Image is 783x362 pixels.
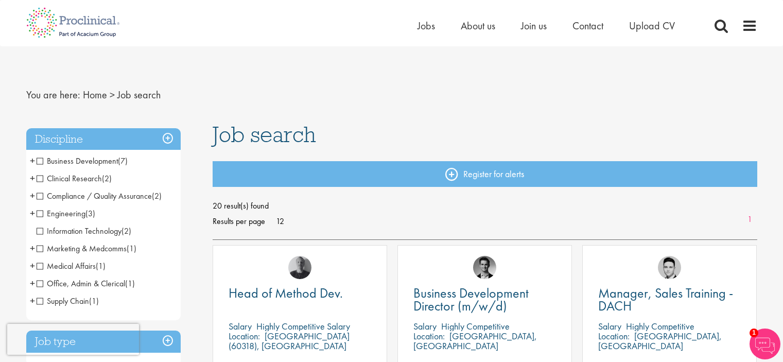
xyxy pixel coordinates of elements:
[229,284,343,302] span: Head of Method Dev.
[37,226,121,236] span: Information Technology
[413,330,537,352] p: [GEOGRAPHIC_DATA], [GEOGRAPHIC_DATA]
[413,330,445,342] span: Location:
[413,320,437,332] span: Salary
[658,256,681,279] img: Connor Lynes
[37,296,99,306] span: Supply Chain
[152,191,162,201] span: (2)
[37,296,89,306] span: Supply Chain
[37,278,135,289] span: Office, Admin & Clerical
[37,208,85,219] span: Engineering
[30,205,35,221] span: +
[441,320,510,332] p: Highly Competitive
[37,226,131,236] span: Information Technology
[272,216,288,227] a: 12
[121,226,131,236] span: (2)
[213,161,757,187] a: Register for alerts
[598,287,741,313] a: Manager, Sales Training - DACH
[213,214,265,229] span: Results per page
[413,284,529,315] span: Business Development Director (m/w/d)
[26,128,181,150] h3: Discipline
[742,214,757,226] a: 1
[572,19,603,32] a: Contact
[30,170,35,186] span: +
[256,320,350,332] p: Highly Competitive Salary
[229,320,252,332] span: Salary
[110,88,115,101] span: >
[213,198,757,214] span: 20 result(s) found
[37,261,96,271] span: Medical Affairs
[750,329,758,337] span: 1
[118,156,128,166] span: (7)
[629,19,675,32] a: Upload CV
[102,173,112,184] span: (2)
[37,208,95,219] span: Engineering
[37,243,136,254] span: Marketing & Medcomms
[417,19,435,32] a: Jobs
[37,173,102,184] span: Clinical Research
[30,153,35,168] span: +
[83,88,107,101] a: breadcrumb link
[229,330,260,342] span: Location:
[117,88,161,101] span: Job search
[229,330,350,352] p: [GEOGRAPHIC_DATA] (60318), [GEOGRAPHIC_DATA]
[37,156,118,166] span: Business Development
[229,287,371,300] a: Head of Method Dev.
[30,258,35,273] span: +
[598,284,733,315] span: Manager, Sales Training - DACH
[37,278,125,289] span: Office, Admin & Clerical
[213,120,316,148] span: Job search
[89,296,99,306] span: (1)
[37,173,112,184] span: Clinical Research
[125,278,135,289] span: (1)
[37,243,127,254] span: Marketing & Medcomms
[750,329,780,359] img: Chatbot
[473,256,496,279] img: Max Slevogt
[288,256,311,279] img: Felix Zimmer
[598,330,630,342] span: Location:
[30,188,35,203] span: +
[598,320,621,332] span: Salary
[30,275,35,291] span: +
[413,287,556,313] a: Business Development Director (m/w/d)
[30,240,35,256] span: +
[626,320,694,332] p: Highly Competitive
[461,19,495,32] a: About us
[30,293,35,308] span: +
[521,19,547,32] a: Join us
[598,330,722,352] p: [GEOGRAPHIC_DATA], [GEOGRAPHIC_DATA]
[96,261,106,271] span: (1)
[37,191,162,201] span: Compliance / Quality Assurance
[37,191,152,201] span: Compliance / Quality Assurance
[37,156,128,166] span: Business Development
[7,324,139,355] iframe: reCAPTCHA
[26,88,80,101] span: You are here:
[37,261,106,271] span: Medical Affairs
[85,208,95,219] span: (3)
[127,243,136,254] span: (1)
